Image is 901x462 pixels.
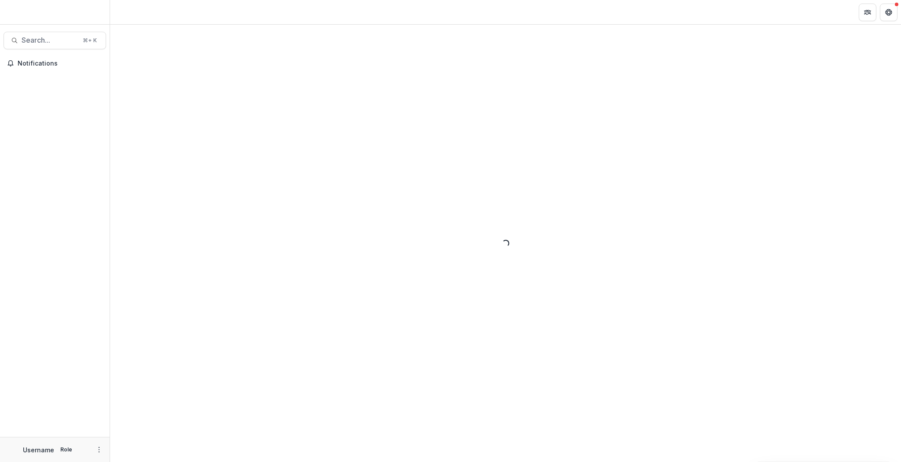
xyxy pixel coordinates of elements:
button: Get Help [880,4,897,21]
p: Username [23,445,54,455]
span: Search... [22,36,77,44]
div: ⌘ + K [81,36,99,45]
button: More [94,444,104,455]
button: Partners [859,4,876,21]
p: Role [58,446,75,454]
button: Search... [4,32,106,49]
span: Notifications [18,60,103,67]
button: Notifications [4,56,106,70]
